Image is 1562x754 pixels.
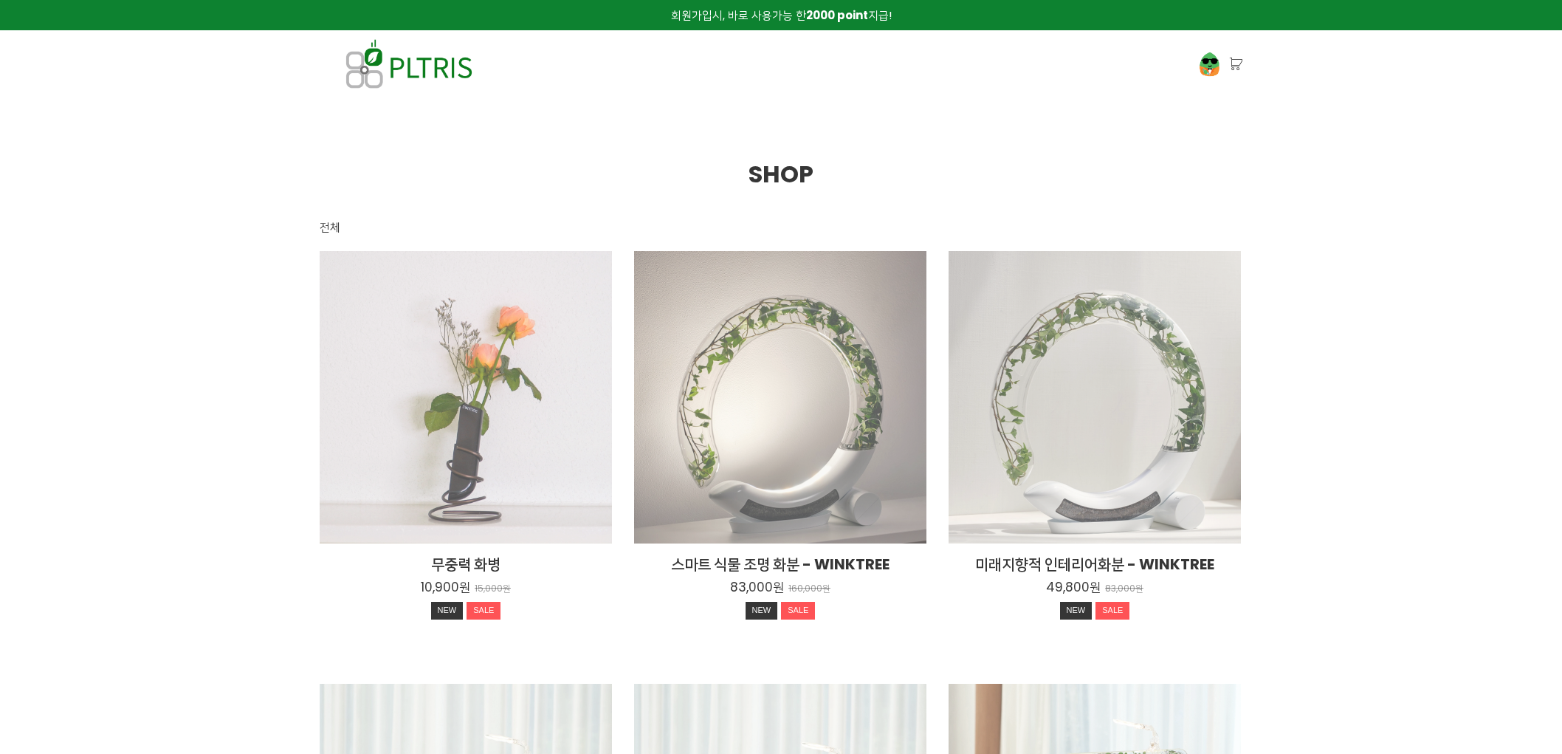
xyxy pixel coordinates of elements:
[320,554,612,575] h2: 무중력 화병
[1046,579,1101,595] p: 49,800원
[949,554,1241,575] h2: 미래지향적 인테리어화분 - WINKTREE
[467,602,500,620] div: SALE
[949,554,1241,623] a: 미래지향적 인테리어화분 - WINKTREE 49,800원 83,000원 NEWSALE
[781,602,815,620] div: SALE
[788,583,830,594] p: 160,000원
[320,554,612,623] a: 무중력 화병 10,900원 15,000원 NEWSALE
[421,579,470,595] p: 10,900원
[475,583,511,594] p: 15,000원
[634,554,926,575] h2: 스마트 식물 조명 화분 - WINKTREE
[1060,602,1093,620] div: NEW
[749,157,813,191] span: SHOP
[1196,51,1222,78] img: 프로필 이미지
[1105,583,1143,594] p: 83,000원
[320,219,340,236] div: 전체
[431,602,464,620] div: NEW
[1095,602,1129,620] div: SALE
[730,579,784,595] p: 83,000원
[634,554,926,623] a: 스마트 식물 조명 화분 - WINKTREE 83,000원 160,000원 NEWSALE
[671,7,892,23] span: 회원가입시, 바로 사용가능 한 지급!
[746,602,778,620] div: NEW
[806,7,868,23] strong: 2000 point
